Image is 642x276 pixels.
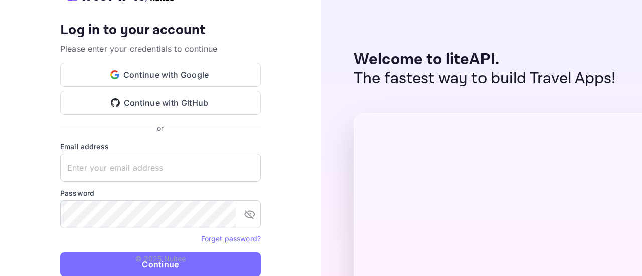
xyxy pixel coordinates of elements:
[60,43,261,55] p: Please enter your credentials to continue
[354,69,616,88] p: The fastest way to build Travel Apps!
[201,234,261,243] a: Forget password?
[354,50,616,69] p: Welcome to liteAPI.
[135,253,186,264] p: © 2025 Nuitee
[240,204,260,224] button: toggle password visibility
[157,123,164,133] p: or
[201,233,261,243] a: Forget password?
[60,91,261,115] button: Continue with GitHub
[60,22,261,39] h4: Log in to your account
[60,63,261,87] button: Continue with Google
[60,141,261,152] label: Email address
[60,154,261,182] input: Enter your email address
[60,188,261,198] label: Password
